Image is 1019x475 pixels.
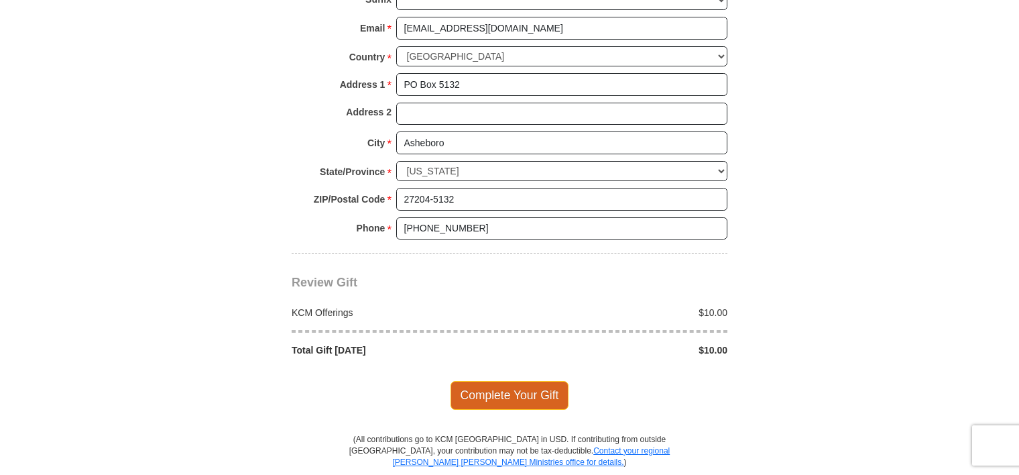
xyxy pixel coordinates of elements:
[509,306,735,319] div: $10.00
[349,48,385,66] strong: Country
[451,381,569,409] span: Complete Your Gift
[357,219,385,237] strong: Phone
[392,446,670,467] a: Contact your regional [PERSON_NAME] [PERSON_NAME] Ministries office for details.
[367,134,385,152] strong: City
[360,19,385,38] strong: Email
[285,344,510,357] div: Total Gift [DATE]
[320,162,385,181] strong: State/Province
[314,190,385,209] strong: ZIP/Postal Code
[340,75,385,94] strong: Address 1
[346,103,392,121] strong: Address 2
[292,276,357,289] span: Review Gift
[285,306,510,319] div: KCM Offerings
[509,344,735,357] div: $10.00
